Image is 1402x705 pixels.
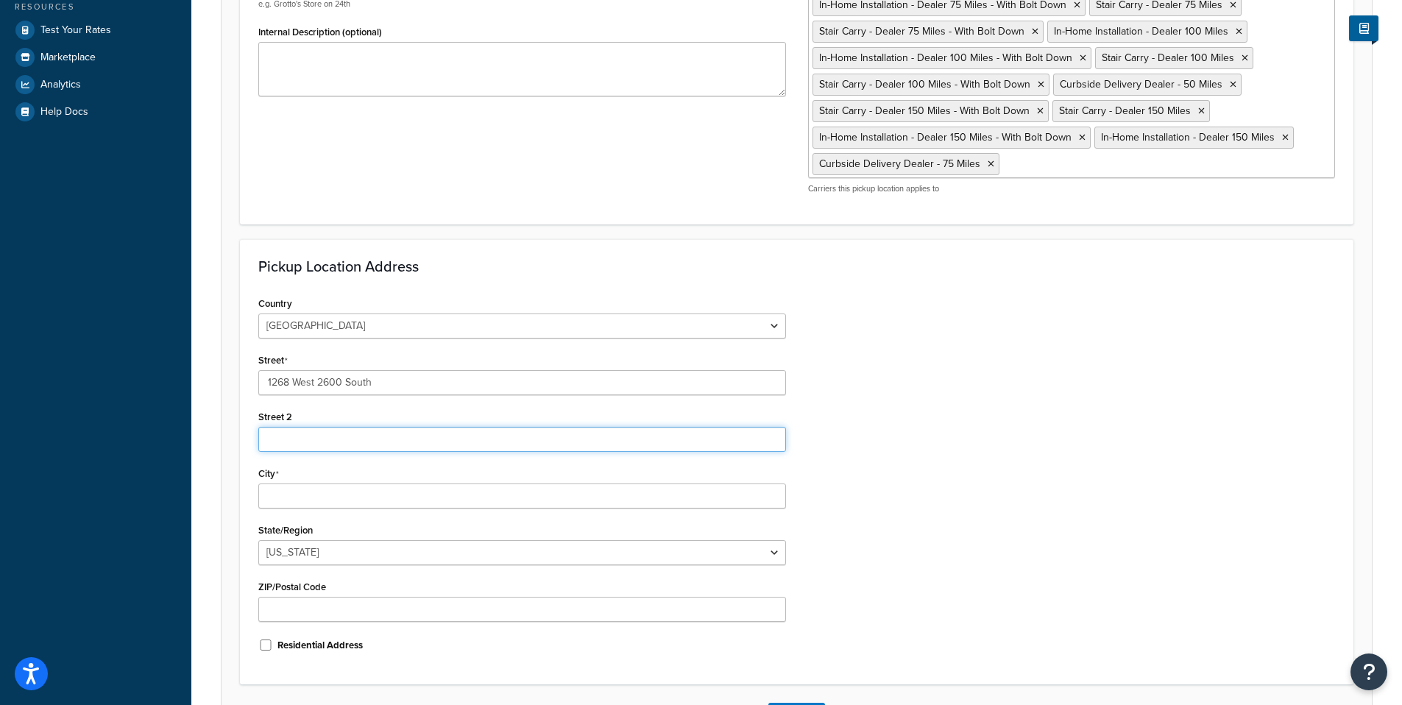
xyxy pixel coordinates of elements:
[819,156,980,171] span: Curbside Delivery Dealer - 75 Miles
[258,298,292,309] label: Country
[1102,50,1234,65] span: Stair Carry - Dealer 100 Miles
[1054,24,1228,39] span: In-Home Installation - Dealer 100 Miles
[11,44,180,71] a: Marketplace
[258,411,292,422] label: Street 2
[1101,130,1275,145] span: In-Home Installation - Dealer 150 Miles
[808,183,1336,194] p: Carriers this pickup location applies to
[40,52,96,64] span: Marketplace
[258,468,279,480] label: City
[1349,15,1378,41] button: Show Help Docs
[258,525,313,536] label: State/Region
[819,103,1030,118] span: Stair Carry - Dealer 150 Miles - With Bolt Down
[258,26,382,38] label: Internal Description (optional)
[40,24,111,37] span: Test Your Rates
[819,24,1024,39] span: Stair Carry - Dealer 75 Miles - With Bolt Down
[258,355,288,366] label: Street
[258,581,326,592] label: ZIP/Postal Code
[819,77,1030,92] span: Stair Carry - Dealer 100 Miles - With Bolt Down
[11,17,180,43] a: Test Your Rates
[277,639,363,652] label: Residential Address
[258,258,1335,274] h3: Pickup Location Address
[40,106,88,118] span: Help Docs
[11,71,180,98] a: Analytics
[1059,103,1191,118] span: Stair Carry - Dealer 150 Miles
[11,1,180,13] div: Resources
[1350,653,1387,690] button: Open Resource Center
[819,130,1072,145] span: In-Home Installation - Dealer 150 Miles - With Bolt Down
[40,79,81,91] span: Analytics
[1060,77,1222,92] span: Curbside Delivery Dealer - 50 Miles
[819,50,1072,65] span: In-Home Installation - Dealer 100 Miles - With Bolt Down
[11,99,180,125] a: Help Docs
